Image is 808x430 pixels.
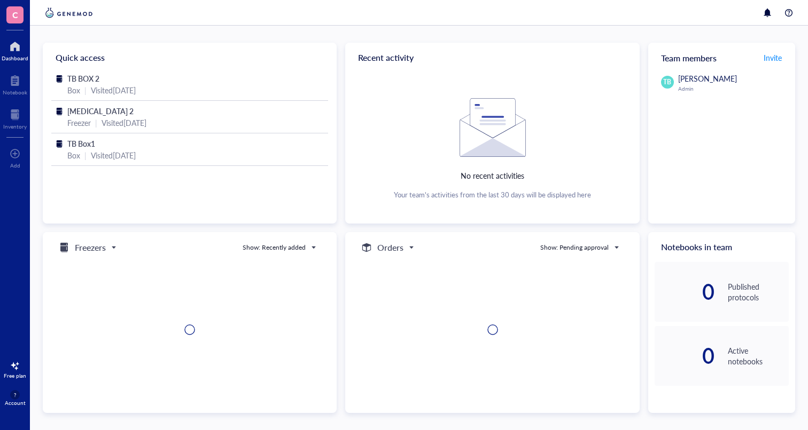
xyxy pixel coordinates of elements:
div: Show: Pending approval [540,243,609,252]
h5: Orders [377,241,403,254]
div: 0 [655,283,716,300]
div: Free plan [4,372,26,379]
img: genemod-logo [43,6,95,19]
span: [MEDICAL_DATA] 2 [67,106,134,116]
span: [PERSON_NAME] [678,73,737,84]
div: Account [5,400,26,406]
div: Freezer [67,117,91,129]
span: TB [663,77,671,87]
div: Visited [DATE] [102,117,146,129]
span: C [12,8,18,21]
div: Recent activity [345,43,639,73]
div: | [95,117,97,129]
a: Inventory [3,106,27,130]
div: Notebook [3,89,27,95]
div: Published protocols [728,281,789,302]
div: Visited [DATE] [91,84,136,96]
a: Notebook [3,72,27,95]
div: Quick access [43,43,337,73]
div: No recent activities [461,170,524,181]
div: Active notebooks [728,345,789,367]
button: Invite [763,49,782,66]
div: Box [67,84,80,96]
div: Show: Recently added [243,243,306,252]
span: TB Box1 [67,138,95,149]
div: 0 [655,347,716,364]
div: Inventory [3,123,27,130]
span: TB BOX 2 [67,73,99,84]
img: Empty state [460,98,526,157]
div: Admin [678,85,789,92]
div: Your team's activities from the last 30 days will be displayed here [394,190,592,200]
div: Dashboard [2,55,28,61]
div: Visited [DATE] [91,149,136,161]
div: Team members [648,43,795,73]
div: Box [67,149,80,161]
div: Notebooks in team [648,232,795,262]
div: Add [10,162,20,169]
div: | [84,149,87,161]
a: Dashboard [2,38,28,61]
div: | [84,84,87,96]
span: Invite [764,52,782,63]
h5: Freezers [75,241,106,254]
span: ? [14,392,16,398]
